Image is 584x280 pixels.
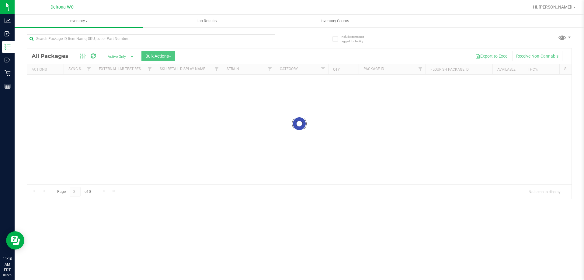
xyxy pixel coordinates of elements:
[341,34,371,44] span: Include items not tagged for facility
[271,15,399,27] a: Inventory Counts
[27,34,275,43] input: Search Package ID, Item Name, SKU, Lot or Part Number...
[5,57,11,63] inline-svg: Outbound
[15,15,143,27] a: Inventory
[188,18,225,24] span: Lab Results
[3,273,12,277] p: 08/25
[312,18,357,24] span: Inventory Counts
[143,15,271,27] a: Lab Results
[50,5,74,10] span: Deltona WC
[6,231,24,250] iframe: Resource center
[15,18,143,24] span: Inventory
[5,70,11,76] inline-svg: Retail
[3,256,12,273] p: 11:10 AM EDT
[533,5,572,9] span: Hi, [PERSON_NAME]!
[5,83,11,89] inline-svg: Reports
[5,31,11,37] inline-svg: Inbound
[5,44,11,50] inline-svg: Inventory
[5,18,11,24] inline-svg: Analytics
